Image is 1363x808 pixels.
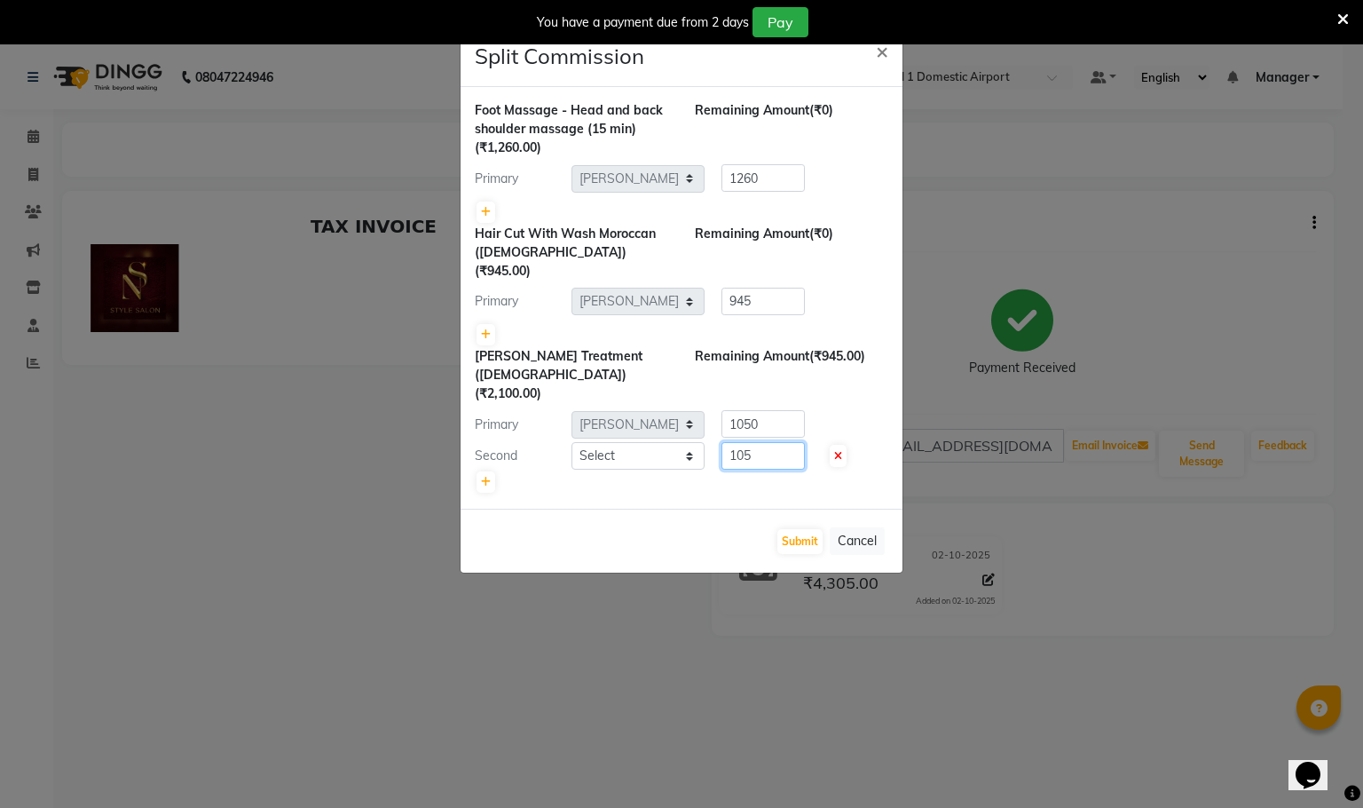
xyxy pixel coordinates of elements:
[461,416,571,434] div: Primary
[862,26,902,75] button: Close
[304,107,577,125] p: Contact : [PHONE_NUMBER]
[304,36,577,62] h3: NS Style Salon
[809,102,833,118] span: (₹0)
[475,348,642,383] span: [PERSON_NAME] Treatment ([DEMOGRAPHIC_DATA])
[830,527,885,555] button: Cancel
[809,226,833,242] span: (₹0)
[695,102,809,118] span: Remaining Amount
[876,37,888,64] span: ×
[475,226,656,260] span: Hair Cut With Wash Moroccan ([DEMOGRAPHIC_DATA])
[1288,737,1345,790] iframe: chat widget
[475,385,541,401] span: (₹2,100.00)
[695,348,809,364] span: Remaining Amount
[461,292,571,311] div: Primary
[537,13,749,32] div: You have a payment due from 2 days
[777,529,823,554] button: Submit
[475,139,541,155] span: (₹1,260.00)
[475,263,531,279] span: (₹945.00)
[461,170,571,188] div: Primary
[752,7,808,37] button: Pay
[695,226,809,242] span: Remaining Amount
[475,40,644,72] h4: Split Commission
[304,88,577,107] p: GSTIN : 27ABECS9695M1ZA
[475,102,663,137] span: Foot Massage - Head and back shoulder massage (15 min)
[809,348,865,364] span: (₹945.00)
[304,69,577,88] p: [STREET_ADDRESS]
[11,7,577,28] h2: TAX INVOICE
[461,447,571,465] div: Second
